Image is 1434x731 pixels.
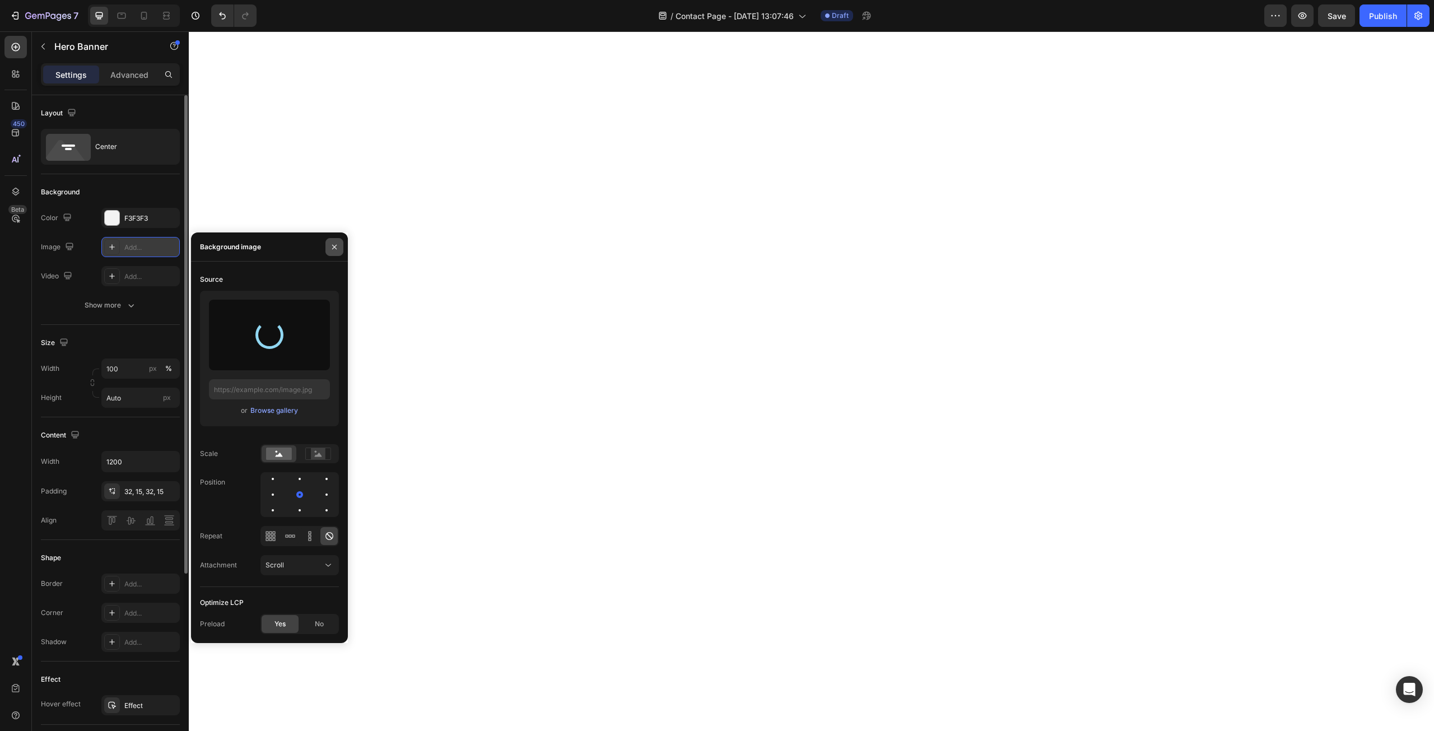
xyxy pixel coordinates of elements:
div: Hover effect [41,699,81,709]
button: 7 [4,4,83,27]
div: Position [200,477,225,487]
div: Align [41,515,57,525]
span: Yes [274,619,286,629]
div: Beta [8,205,27,214]
div: Publish [1369,10,1397,22]
div: Open Intercom Messenger [1396,676,1423,703]
span: Draft [832,11,849,21]
button: Browse gallery [250,405,299,416]
div: Border [41,579,63,589]
div: Add... [124,579,177,589]
div: Add... [124,243,177,253]
div: Image [41,240,76,255]
div: Show more [85,300,137,311]
span: px [163,393,171,402]
div: 32, 15, 32, 15 [124,487,177,497]
button: % [146,362,160,375]
input: https://example.com/image.jpg [209,379,330,399]
div: Width [41,457,59,467]
button: Save [1318,4,1355,27]
span: No [315,619,324,629]
div: Add... [124,608,177,618]
div: Repeat [200,531,222,541]
p: Advanced [110,69,148,81]
div: Video [41,269,75,284]
button: Show more [41,295,180,315]
div: Source [200,274,223,285]
div: Layout [41,106,78,121]
button: Scroll [260,555,339,575]
div: Padding [41,486,67,496]
div: Center [95,134,164,160]
div: Browse gallery [250,406,298,416]
span: / [671,10,673,22]
label: Width [41,364,59,374]
div: Effect [124,701,177,711]
div: Corner [41,608,63,618]
span: Contact Page - [DATE] 13:07:46 [676,10,794,22]
div: Preload [200,619,225,629]
div: Attachment [200,560,237,570]
div: Color [41,211,74,226]
div: Shadow [41,637,67,647]
div: Background [41,187,80,197]
div: Add... [124,272,177,282]
div: Background image [200,242,261,252]
span: Scroll [266,561,284,569]
div: F3F3F3 [124,213,177,224]
input: Auto [102,451,179,472]
iframe: Design area [189,31,1434,731]
div: Scale [200,449,218,459]
div: % [165,364,172,374]
p: Hero Banner [54,40,150,53]
div: Shape [41,553,61,563]
input: px% [101,358,180,379]
div: px [149,364,157,374]
span: or [241,404,248,417]
p: 7 [73,9,78,22]
div: 450 [11,119,27,128]
button: Publish [1359,4,1407,27]
input: px [101,388,180,408]
div: Optimize LCP [200,598,244,608]
div: Undo/Redo [211,4,257,27]
div: Add... [124,637,177,648]
p: Settings [55,69,87,81]
span: Save [1328,11,1346,21]
label: Height [41,393,62,403]
div: Effect [41,674,60,685]
div: Content [41,428,82,443]
div: Size [41,336,71,351]
button: px [162,362,175,375]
